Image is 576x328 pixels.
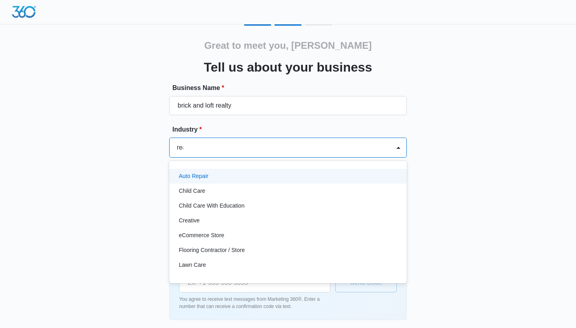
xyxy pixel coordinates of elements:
[179,231,224,240] p: eCommerce Store
[204,38,372,53] h2: Great to meet you, [PERSON_NAME]
[179,276,206,284] p: Preschools
[172,125,410,134] label: Industry
[169,96,407,115] input: e.g. Jane's Plumbing
[179,187,205,195] p: Child Care
[179,261,206,269] p: Lawn Care
[179,296,330,310] p: You agree to receive text messages from Marketing 360®. Enter a number that can receive a confirm...
[179,216,200,225] p: Creative
[179,202,244,210] p: Child Care With Education
[172,83,410,93] label: Business Name
[179,246,245,254] p: Flooring Contractor / Store
[179,172,208,180] p: Auto Repair
[204,58,372,77] h3: Tell us about your business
